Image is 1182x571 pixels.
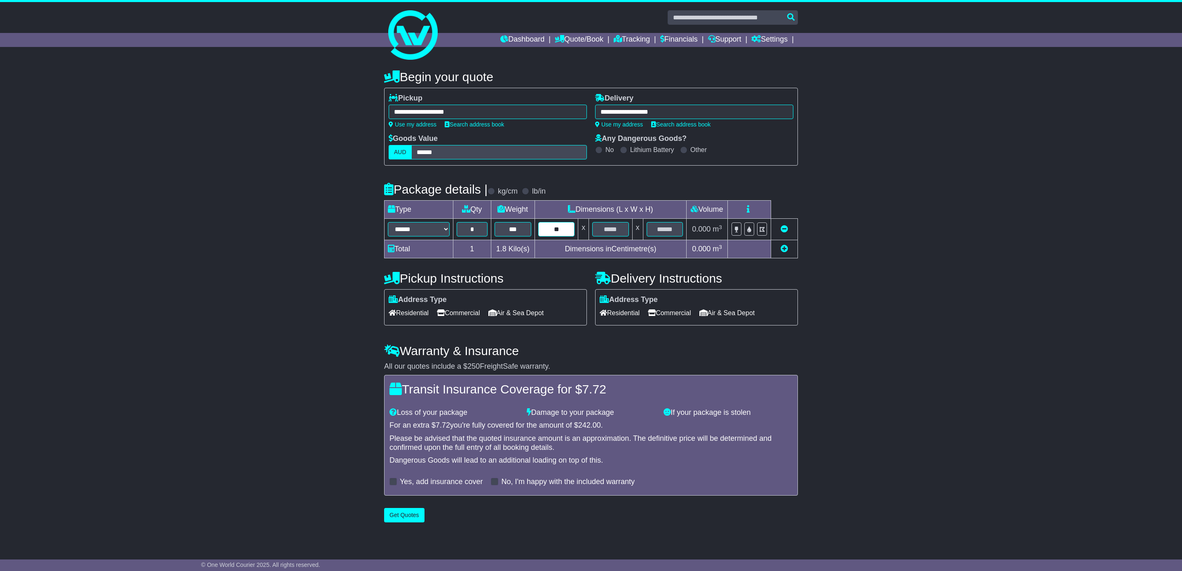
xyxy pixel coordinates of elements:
label: Pickup [389,94,422,103]
td: Total [385,240,453,258]
span: Air & Sea Depot [699,307,755,319]
a: Dashboard [500,33,544,47]
label: Goods Value [389,134,438,143]
a: Financials [660,33,698,47]
span: 242.00 [578,421,601,429]
label: No [605,146,614,154]
td: Dimensions (L x W x H) [535,201,686,219]
h4: Package details | [384,183,488,196]
a: Search address book [651,121,711,128]
div: All our quotes include a $ FreightSafe warranty. [384,362,798,371]
span: Air & Sea Depot [488,307,544,319]
span: m [713,245,722,253]
h4: Begin your quote [384,70,798,84]
span: Commercial [437,307,480,319]
label: No, I'm happy with the included warranty [501,477,635,487]
label: kg/cm [498,187,518,196]
td: Qty [453,201,491,219]
span: 7.72 [582,382,606,396]
span: Residential [600,307,640,319]
a: Support [708,33,741,47]
div: Damage to your package [523,408,660,417]
span: Residential [389,307,429,319]
label: Delivery [595,94,633,103]
a: Add new item [781,245,788,253]
td: Type [385,201,453,219]
div: Please be advised that the quoted insurance amount is an approximation. The definitive price will... [389,434,793,452]
sup: 3 [719,244,722,250]
td: x [578,219,589,240]
span: 7.72 [436,421,450,429]
sup: 3 [719,224,722,230]
td: 1 [453,240,491,258]
div: For an extra $ you're fully covered for the amount of $ . [389,421,793,430]
div: Dangerous Goods will lead to an additional loading on top of this. [389,456,793,465]
a: Use my address [389,121,436,128]
span: 0.000 [692,245,711,253]
a: Tracking [614,33,650,47]
td: Volume [686,201,727,219]
span: Commercial [648,307,691,319]
a: Use my address [595,121,643,128]
button: Get Quotes [384,508,424,522]
h4: Delivery Instructions [595,271,798,285]
label: Other [690,146,707,154]
label: lb/in [532,187,546,196]
label: Lithium Battery [630,146,674,154]
span: 1.8 [496,245,507,253]
a: Remove this item [781,225,788,233]
td: Dimensions in Centimetre(s) [535,240,686,258]
label: Address Type [600,295,658,304]
span: © One World Courier 2025. All rights reserved. [201,562,320,568]
label: Yes, add insurance cover [400,477,483,487]
a: Search address book [445,121,504,128]
h4: Transit Insurance Coverage for $ [389,382,793,396]
td: Weight [491,201,535,219]
div: If your package is stolen [659,408,797,417]
div: Loss of your package [385,408,523,417]
label: Address Type [389,295,447,304]
h4: Warranty & Insurance [384,344,798,358]
td: Kilo(s) [491,240,535,258]
td: x [632,219,643,240]
h4: Pickup Instructions [384,271,587,285]
a: Settings [751,33,788,47]
label: Any Dangerous Goods? [595,134,687,143]
span: 0.000 [692,225,711,233]
span: 250 [467,362,480,370]
a: Quote/Book [555,33,603,47]
label: AUD [389,145,412,159]
span: m [713,225,722,233]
